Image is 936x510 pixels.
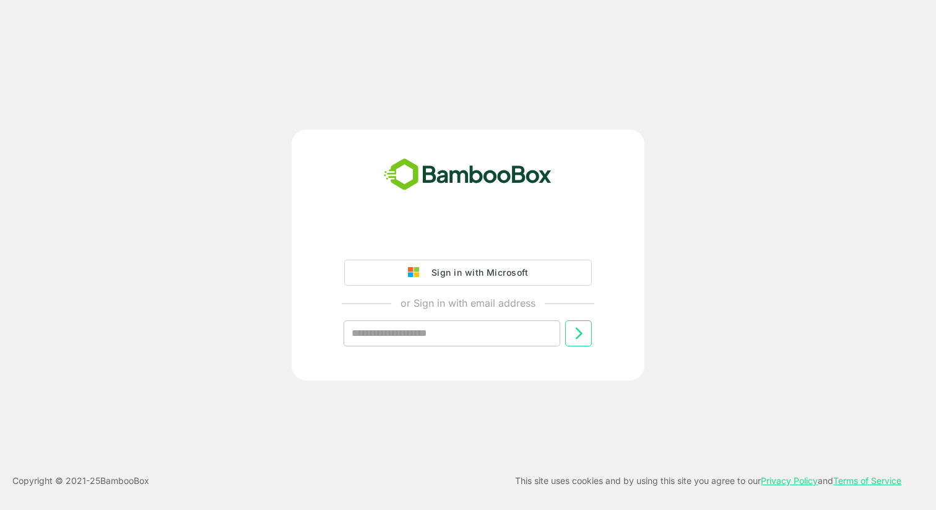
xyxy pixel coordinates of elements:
[408,267,425,278] img: google
[401,296,535,310] p: or Sign in with email address
[515,473,901,488] p: This site uses cookies and by using this site you agree to our and
[425,265,528,281] div: Sign in with Microsoft
[344,260,592,286] button: Sign in with Microsoft
[761,475,818,486] a: Privacy Policy
[833,475,901,486] a: Terms of Service
[377,154,558,195] img: bamboobox
[12,473,149,488] p: Copyright © 2021- 25 BambooBox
